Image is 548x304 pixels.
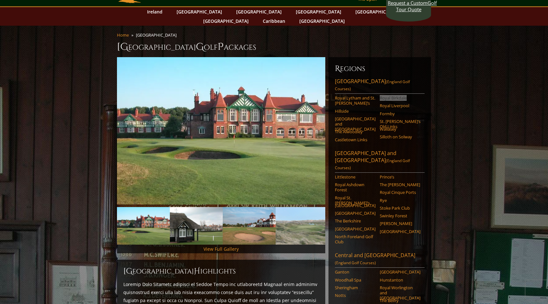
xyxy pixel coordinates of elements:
a: Stoke Park Club [380,205,420,211]
a: [GEOGRAPHIC_DATA] [296,16,348,26]
a: Silloth on Solway [380,134,420,139]
a: Royal St. [PERSON_NAME]’s [335,195,376,206]
a: [GEOGRAPHIC_DATA] [173,7,225,16]
a: View Full Gallery [203,246,239,252]
a: The [PERSON_NAME] [380,182,420,187]
a: [GEOGRAPHIC_DATA] [233,7,285,16]
a: Notts [335,293,376,298]
a: [GEOGRAPHIC_DATA] [200,16,252,26]
h2: [GEOGRAPHIC_DATA] ighlights [123,266,319,276]
a: Hillside [335,109,376,114]
li: [GEOGRAPHIC_DATA] [136,32,179,38]
a: Caribbean [260,16,288,26]
a: [GEOGRAPHIC_DATA] [293,7,345,16]
a: Royal Worlington and [GEOGRAPHIC_DATA] [380,285,420,301]
a: North Foreland Golf Club [335,234,376,245]
a: Prince’s [380,174,420,179]
a: Woodhall Spa [335,277,376,282]
a: The Alwoodley [335,129,376,134]
a: Castletown Links [335,137,376,142]
a: [GEOGRAPHIC_DATA] [335,203,376,208]
a: [PERSON_NAME] [380,221,420,226]
a: Ireland [144,7,166,16]
a: St. [PERSON_NAME]’s Old Links [380,119,420,129]
span: (England Golf Courses) [335,260,376,265]
a: Formby [380,111,420,116]
span: (England Golf Courses) [335,158,410,170]
a: [GEOGRAPHIC_DATA] [352,7,404,16]
a: Royal Birkdale [380,95,420,100]
a: Swinley Forest [380,213,420,218]
a: [GEOGRAPHIC_DATA] and [GEOGRAPHIC_DATA](England Golf Courses) [335,150,425,173]
a: [GEOGRAPHIC_DATA](England Golf Courses) [335,78,425,94]
a: Sheringham [335,285,376,290]
a: The Belfry [380,298,420,303]
span: H [194,266,200,276]
a: Littlestone [335,174,376,179]
a: Home [117,32,129,38]
a: Royal Lytham and St. [PERSON_NAME]’s [335,95,376,106]
span: P [218,40,224,53]
h1: [GEOGRAPHIC_DATA] olf ackages [117,40,431,53]
a: The Berkshire [335,218,376,223]
a: [GEOGRAPHIC_DATA] [380,269,420,274]
a: [GEOGRAPHIC_DATA] [335,211,376,216]
a: Royal Liverpool [380,103,420,108]
a: Rye [380,198,420,203]
a: Royal Ashdown Forest [335,182,376,193]
a: Royal Cinque Ports [380,190,420,195]
a: Central and [GEOGRAPHIC_DATA](England Golf Courses) [335,252,425,268]
a: Hunstanton [380,277,420,282]
a: [GEOGRAPHIC_DATA] and [GEOGRAPHIC_DATA] [335,116,376,132]
span: G [196,40,204,53]
a: [GEOGRAPHIC_DATA] [380,229,420,234]
h6: Regions [335,64,425,74]
a: [GEOGRAPHIC_DATA] [335,226,376,231]
a: Ganton [335,269,376,274]
a: Wallasey [380,126,420,132]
